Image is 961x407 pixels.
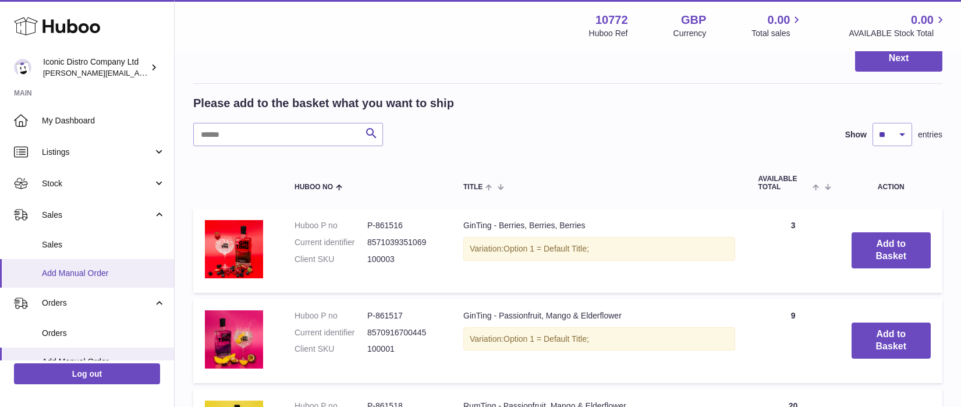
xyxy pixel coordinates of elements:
span: Sales [42,210,153,221]
button: Add to Basket [852,232,931,268]
strong: GBP [681,12,706,28]
dd: 8570916700445 [367,327,440,338]
dt: Huboo P no [295,310,367,321]
span: Huboo no [295,183,333,191]
div: Variation: [463,237,735,261]
td: GinTing - Passionfruit, Mango & Elderflower [452,299,747,383]
span: Total sales [751,28,803,39]
button: Next [855,45,942,72]
span: AVAILABLE Total [758,175,810,190]
span: Sales [42,239,165,250]
span: My Dashboard [42,115,165,126]
span: Add Manual Order [42,356,165,367]
span: entries [918,129,942,140]
span: Option 1 = Default Title; [503,244,589,253]
span: Stock [42,178,153,189]
dd: 100001 [367,344,440,355]
span: Title [463,183,483,191]
img: GinTing - Berries, Berries, Berries [205,220,263,278]
a: 0.00 Total sales [751,12,803,39]
strong: 10772 [595,12,628,28]
td: GinTing - Berries, Berries, Berries [452,208,747,293]
dd: 8571039351069 [367,237,440,248]
div: Iconic Distro Company Ltd [43,56,148,79]
span: AVAILABLE Stock Total [849,28,947,39]
div: Huboo Ref [589,28,628,39]
span: 0.00 [911,12,934,28]
dt: Client SKU [295,344,367,355]
span: Orders [42,328,165,339]
a: Log out [14,363,160,384]
span: 0.00 [768,12,790,28]
dt: Current identifier [295,237,367,248]
div: Currency [673,28,707,39]
dt: Current identifier [295,327,367,338]
h2: Please add to the basket what you want to ship [193,95,454,111]
th: Action [840,164,942,202]
dd: P-861517 [367,310,440,321]
button: Add to Basket [852,323,931,359]
label: Show [845,129,867,140]
td: 3 [747,208,840,293]
a: 0.00 AVAILABLE Stock Total [849,12,947,39]
span: Listings [42,147,153,158]
dd: 100003 [367,254,440,265]
div: Variation: [463,327,735,351]
span: Orders [42,298,153,309]
dd: P-861516 [367,220,440,231]
dt: Client SKU [295,254,367,265]
span: Add Manual Order [42,268,165,279]
td: 9 [747,299,840,383]
img: paul@iconicdistro.com [14,59,31,76]
dt: Huboo P no [295,220,367,231]
span: Option 1 = Default Title; [503,334,589,344]
img: GinTing - Passionfruit, Mango & Elderflower [205,310,263,369]
span: [PERSON_NAME][EMAIL_ADDRESS][DOMAIN_NAME] [43,68,233,77]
